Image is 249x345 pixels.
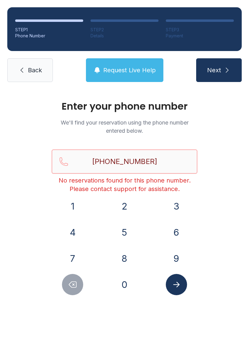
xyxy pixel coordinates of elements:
div: Details [90,33,159,39]
div: Payment [166,33,234,39]
div: No reservations found for this phone number. Please contact support for assistance. [52,176,197,193]
div: STEP 3 [166,27,234,33]
div: STEP 1 [15,27,83,33]
button: 5 [114,222,135,243]
button: 6 [166,222,187,243]
button: 7 [62,248,83,269]
button: Delete number [62,274,83,295]
button: 8 [114,248,135,269]
span: Next [207,66,221,74]
button: 9 [166,248,187,269]
button: 2 [114,196,135,217]
div: STEP 2 [90,27,159,33]
button: 0 [114,274,135,295]
span: Back [28,66,42,74]
input: Reservation phone number [52,149,197,174]
p: We'll find your reservation using the phone number entered below. [52,118,197,135]
h1: Enter your phone number [52,101,197,111]
button: Submit lookup form [166,274,187,295]
div: Phone Number [15,33,83,39]
button: 3 [166,196,187,217]
span: Request Live Help [103,66,156,74]
button: 1 [62,196,83,217]
button: 4 [62,222,83,243]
